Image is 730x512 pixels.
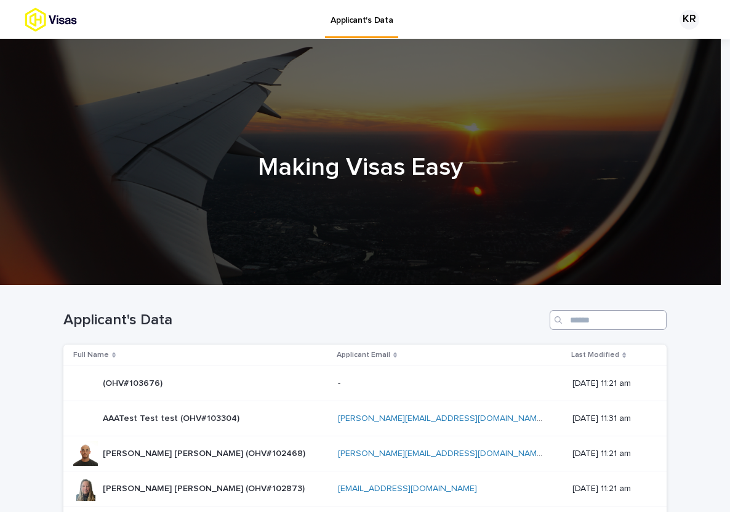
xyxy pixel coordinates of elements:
p: [DATE] 11:21 am [572,449,647,459]
img: tx8HrbJQv2PFQx4TXEq5 [25,7,121,32]
h1: Making Visas Easy [59,153,662,182]
p: Aaron Nyameke Leroy Alexander Edwards-Mavinga (OHV#102468) [103,446,308,459]
p: AAATest Test test (OHV#103304) [103,411,242,424]
p: (OHV#103676) [103,376,165,389]
p: Full Name [73,348,109,362]
a: [EMAIL_ADDRESS][DOMAIN_NAME] [338,484,477,493]
p: [DATE] 11:31 am [572,414,647,424]
input: Search [550,310,667,330]
p: [DATE] 11:21 am [572,378,647,389]
p: [DATE] 11:21 am [572,484,647,494]
tr: AAATest Test test (OHV#103304)AAATest Test test (OHV#103304) [PERSON_NAME][EMAIL_ADDRESS][DOMAIN_... [63,401,667,436]
p: - [338,376,343,389]
p: Last Modified [571,348,619,362]
tr: [PERSON_NAME] [PERSON_NAME] (OHV#102873)[PERSON_NAME] [PERSON_NAME] (OHV#102873) [EMAIL_ADDRESS][... [63,471,667,506]
h1: Applicant's Data [63,311,545,329]
div: KR [680,10,699,30]
p: [PERSON_NAME] [PERSON_NAME] (OHV#102873) [103,481,307,494]
tr: [PERSON_NAME] [PERSON_NAME] (OHV#102468)[PERSON_NAME] [PERSON_NAME] (OHV#102468) [PERSON_NAME][EM... [63,436,667,471]
a: [PERSON_NAME][EMAIL_ADDRESS][DOMAIN_NAME] [338,414,544,423]
tr: (OHV#103676)(OHV#103676) -- [DATE] 11:21 am [63,366,667,401]
a: [PERSON_NAME][EMAIL_ADDRESS][DOMAIN_NAME] [338,449,544,458]
p: Applicant Email [337,348,390,362]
